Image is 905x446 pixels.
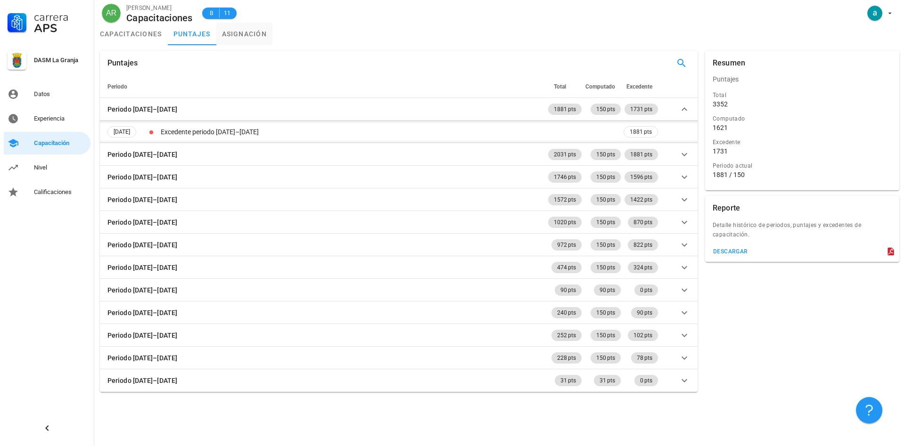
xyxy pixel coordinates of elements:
[713,170,892,179] div: 1881 / 150
[713,114,892,123] div: Computado
[867,6,882,21] div: avatar
[223,8,231,18] span: 11
[102,4,121,23] div: avatar
[34,90,87,98] div: Datos
[4,83,90,105] a: Datos
[713,248,748,255] div: descargar
[709,245,752,258] button: descargar
[107,262,177,273] div: Periodo [DATE]–[DATE]
[168,23,216,45] a: puntajes
[713,138,892,147] div: Excedente
[107,330,177,341] div: Periodo [DATE]–[DATE]
[600,375,615,386] span: 31 pts
[557,262,576,273] span: 474 pts
[159,121,622,143] td: Excedente periodo [DATE]–[DATE]
[34,11,87,23] div: Carrera
[640,375,652,386] span: 0 pts
[554,171,576,183] span: 1746 pts
[626,83,652,90] span: Excedente
[554,83,566,90] span: Total
[713,147,728,155] div: 1731
[596,330,615,341] span: 150 pts
[713,123,728,132] div: 1621
[216,23,273,45] a: asignación
[34,164,87,171] div: Nivel
[107,172,177,182] div: Periodo [DATE]–[DATE]
[4,132,90,154] a: Capacitación
[34,115,87,122] div: Experiencia
[633,217,652,228] span: 870 pts
[633,262,652,273] span: 324 pts
[713,196,740,220] div: Reporte
[557,307,576,318] span: 240 pts
[107,375,177,386] div: Periodo [DATE]–[DATE]
[107,104,177,114] div: Periodo [DATE]–[DATE]
[4,181,90,203] a: Calificaciones
[637,352,652,364] span: 78 pts
[94,23,168,45] a: capacitaciones
[208,8,215,18] span: B
[585,83,615,90] span: Computado
[107,195,177,205] div: Periodo [DATE]–[DATE]
[126,3,193,13] div: [PERSON_NAME]
[126,13,193,23] div: Capacitaciones
[596,352,615,364] span: 150 pts
[596,149,615,160] span: 150 pts
[4,107,90,130] a: Experiencia
[713,100,728,108] div: 3352
[633,330,652,341] span: 102 pts
[34,188,87,196] div: Calificaciones
[596,262,615,273] span: 150 pts
[596,104,615,115] span: 150 pts
[596,194,615,205] span: 150 pts
[637,307,652,318] span: 90 pts
[557,352,576,364] span: 228 pts
[114,127,130,137] span: [DATE]
[546,75,584,98] th: Total
[584,75,623,98] th: Computado
[554,194,576,205] span: 1572 pts
[557,330,576,341] span: 252 pts
[34,23,87,34] div: APS
[560,375,576,386] span: 31 pts
[630,127,652,137] span: 1881 pts
[557,239,576,251] span: 972 pts
[107,149,177,160] div: Periodo [DATE]–[DATE]
[623,75,660,98] th: Excedente
[600,284,615,296] span: 90 pts
[107,285,177,295] div: Periodo [DATE]–[DATE]
[554,149,576,160] span: 2031 pts
[107,240,177,250] div: Periodo [DATE]–[DATE]
[107,83,127,90] span: Periodo
[596,239,615,251] span: 150 pts
[107,308,177,318] div: Periodo [DATE]–[DATE]
[633,239,652,251] span: 822 pts
[713,90,892,100] div: Total
[560,284,576,296] span: 90 pts
[554,104,576,115] span: 1881 pts
[630,149,652,160] span: 1881 pts
[705,68,899,90] div: Puntajes
[630,171,652,183] span: 1596 pts
[705,220,899,245] div: Detalle histórico de periodos, puntajes y excedentes de capacitación.
[34,57,87,64] div: DASM La Granja
[713,161,892,170] div: Periodo actual
[4,156,90,179] a: Nivel
[100,75,546,98] th: Periodo
[596,307,615,318] span: 150 pts
[713,51,745,75] div: Resumen
[596,171,615,183] span: 150 pts
[596,217,615,228] span: 150 pts
[554,217,576,228] span: 1020 pts
[107,217,177,227] div: Periodo [DATE]–[DATE]
[107,51,138,75] div: Puntajes
[630,194,652,205] span: 1422 pts
[34,139,87,147] div: Capacitación
[630,104,652,115] span: 1731 pts
[107,353,177,363] div: Periodo [DATE]–[DATE]
[106,4,116,23] span: AR
[640,284,652,296] span: 0 pts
